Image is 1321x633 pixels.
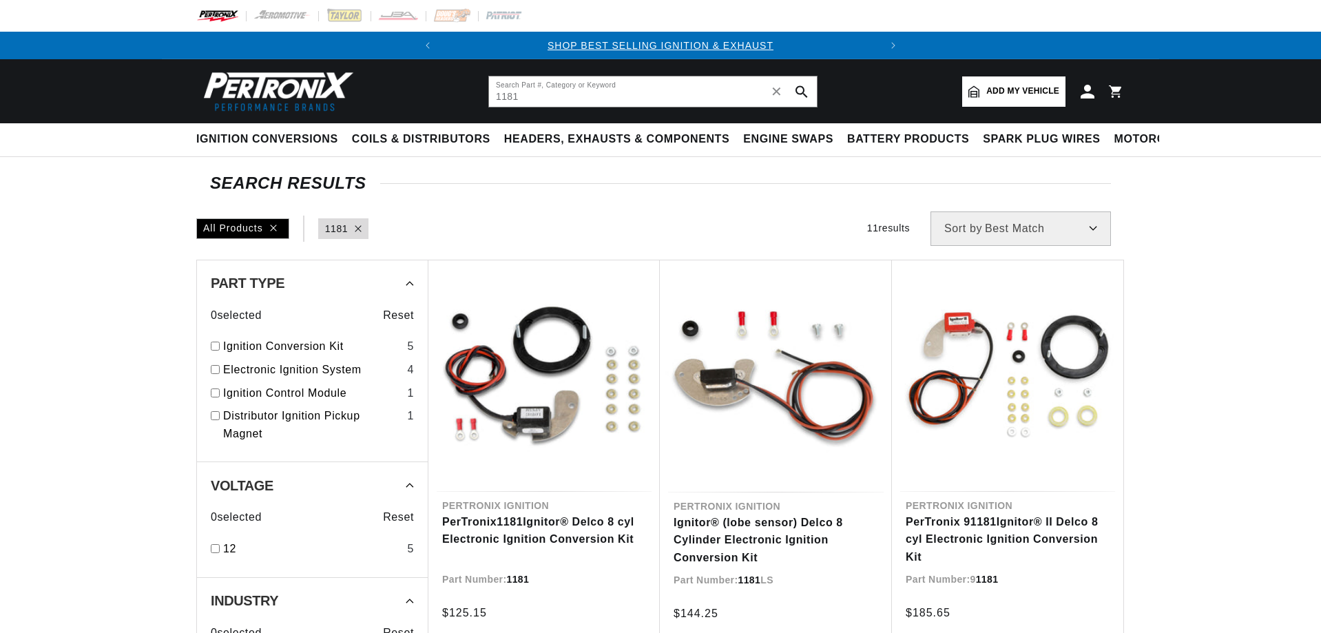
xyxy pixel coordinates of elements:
[196,132,338,147] span: Ignition Conversions
[211,508,262,526] span: 0 selected
[383,307,414,324] span: Reset
[211,479,273,492] span: Voltage
[196,218,289,239] div: All Products
[407,540,414,558] div: 5
[345,123,497,156] summary: Coils & Distributors
[211,594,278,608] span: Industry
[441,38,880,53] div: Announcement
[497,123,736,156] summary: Headers, Exhausts & Components
[880,32,907,59] button: Translation missing: en.sections.announcements.next_announcement
[210,176,1111,190] div: SEARCH RESULTS
[442,513,646,548] a: PerTronix1181Ignitor® Delco 8 cyl Electronic Ignition Conversion Kit
[211,307,262,324] span: 0 selected
[223,384,402,402] a: Ignition Control Module
[504,132,729,147] span: Headers, Exhausts & Components
[223,338,402,355] a: Ignition Conversion Kit
[674,514,878,567] a: Ignitor® (lobe sensor) Delco 8 Cylinder Electronic Ignition Conversion Kit
[223,361,402,379] a: Electronic Ignition System
[441,38,880,53] div: 1 of 2
[743,132,833,147] span: Engine Swaps
[196,123,345,156] summary: Ignition Conversions
[414,32,441,59] button: Translation missing: en.sections.announcements.previous_announcement
[906,513,1110,566] a: PerTronix 91181Ignitor® II Delco 8 cyl Electronic Ignition Conversion Kit
[1107,123,1203,156] summary: Motorcycle
[976,123,1107,156] summary: Spark Plug Wires
[489,76,817,107] input: Search Part #, Category or Keyword
[162,32,1159,59] slideshow-component: Translation missing: en.sections.announcements.announcement_bar
[383,508,414,526] span: Reset
[983,132,1100,147] span: Spark Plug Wires
[407,361,414,379] div: 4
[407,338,414,355] div: 5
[211,276,284,290] span: Part Type
[196,68,355,115] img: Pertronix
[962,76,1065,107] a: Add my vehicle
[1114,132,1196,147] span: Motorcycle
[930,211,1111,246] select: Sort by
[352,132,490,147] span: Coils & Distributors
[867,222,910,234] span: 11 results
[407,384,414,402] div: 1
[847,132,969,147] span: Battery Products
[787,76,817,107] button: search button
[986,85,1059,98] span: Add my vehicle
[736,123,840,156] summary: Engine Swaps
[840,123,976,156] summary: Battery Products
[325,221,349,236] a: 1181
[407,407,414,425] div: 1
[944,223,982,234] span: Sort by
[548,40,773,51] a: SHOP BEST SELLING IGNITION & EXHAUST
[223,540,402,558] a: 12
[223,407,402,442] a: Distributor Ignition Pickup Magnet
